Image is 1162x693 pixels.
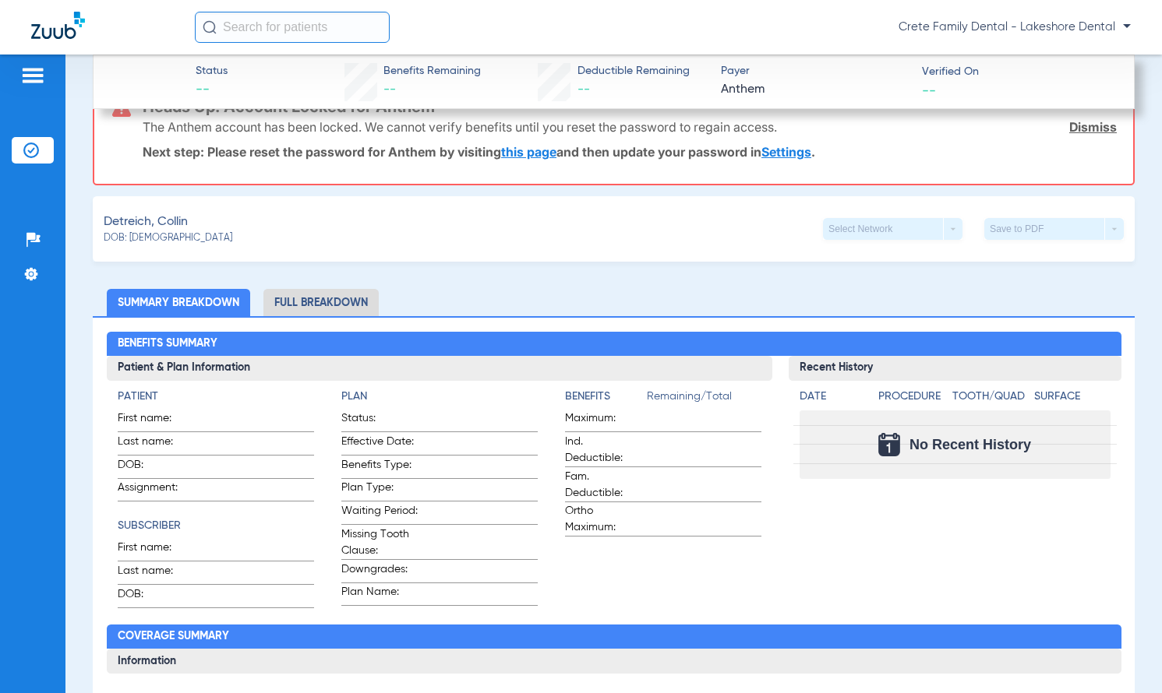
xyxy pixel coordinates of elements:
[341,561,418,582] span: Downgrades:
[20,66,45,85] img: hamburger-icon
[107,649,1121,674] h3: Information
[1034,389,1111,410] app-breakdown-title: Surface
[1084,618,1162,693] iframe: Chat Widget
[107,624,1121,649] h2: Coverage Summary
[577,83,590,96] span: --
[721,80,908,100] span: Anthem
[383,83,396,96] span: --
[761,144,811,160] a: Settings
[647,389,761,410] span: Remaining/Total
[341,434,418,455] span: Effective Date:
[118,586,194,607] span: DOB:
[143,119,777,135] p: The Anthem account has been locked. We cannot verify benefits until you reset the password to reg...
[341,389,538,405] h4: Plan
[565,469,641,501] span: Fam. Deductible:
[800,389,865,405] h4: Date
[952,389,1029,410] app-breakdown-title: Tooth/Quad
[196,63,228,79] span: Status
[922,82,936,98] span: --
[341,526,418,559] span: Missing Tooth Clause:
[565,389,647,410] app-breakdown-title: Benefits
[195,12,390,43] input: Search for patients
[878,433,900,456] img: Calendar
[118,480,194,501] span: Assignment:
[196,80,228,100] span: --
[577,63,690,79] span: Deductible Remaining
[118,540,194,561] span: First name:
[899,19,1131,35] span: Crete Family Dental - Lakeshore Dental
[341,457,418,478] span: Benefits Type:
[118,457,194,478] span: DOB:
[107,332,1121,357] h2: Benefits Summary
[143,144,1117,160] p: Next step: Please reset the password for Anthem by visiting and then update your password in .
[341,480,418,501] span: Plan Type:
[878,389,947,405] h4: Procedure
[118,563,194,584] span: Last name:
[565,434,641,466] span: Ind. Deductible:
[107,289,250,316] li: Summary Breakdown
[118,434,194,455] span: Last name:
[721,63,908,79] span: Payer
[565,410,641,431] span: Maximum:
[501,144,556,160] a: this page
[383,63,481,79] span: Benefits Remaining
[952,389,1029,405] h4: Tooth/Quad
[341,410,418,431] span: Status:
[922,64,1109,80] span: Verified On
[104,213,188,232] span: Detreich, Collin
[800,389,865,410] app-breakdown-title: Date
[909,437,1031,452] span: No Recent History
[118,410,194,431] span: First name:
[104,232,232,246] span: DOB: [DEMOGRAPHIC_DATA]
[118,518,314,534] h4: Subscriber
[263,289,379,316] li: Full Breakdown
[1034,389,1111,405] h4: Surface
[565,503,641,536] span: Ortho Maximum:
[118,389,314,405] h4: Patient
[789,356,1121,381] h3: Recent History
[341,503,418,524] span: Waiting Period:
[878,389,947,410] app-breakdown-title: Procedure
[143,99,1117,114] h3: Heads Up! Account Locked for Anthem
[341,584,418,605] span: Plan Name:
[31,12,85,39] img: Zuub Logo
[107,356,772,381] h3: Patient & Plan Information
[565,389,647,405] h4: Benefits
[1069,119,1117,135] a: Dismiss
[203,20,217,34] img: Search Icon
